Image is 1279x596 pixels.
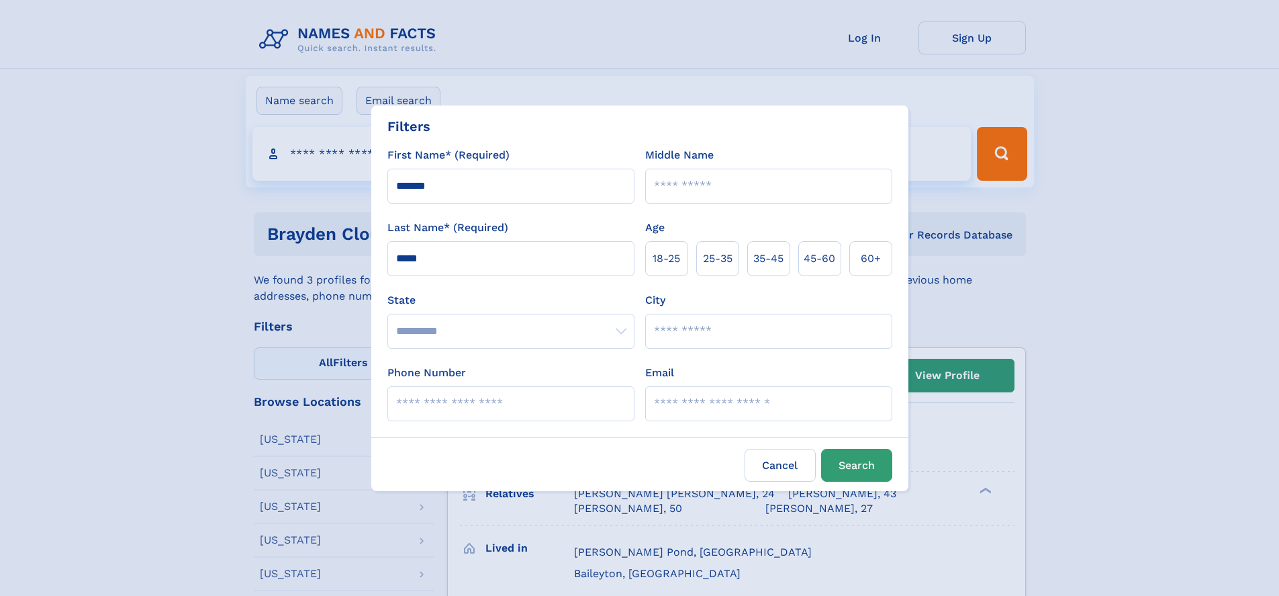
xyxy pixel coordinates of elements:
label: Age [645,220,665,236]
span: 25‑35 [703,251,732,267]
label: Email [645,365,674,381]
label: State [387,292,634,308]
label: Middle Name [645,147,714,163]
span: 45‑60 [804,251,835,267]
span: 18‑25 [653,251,680,267]
label: Last Name* (Required) [387,220,508,236]
label: First Name* (Required) [387,147,510,163]
label: City [645,292,665,308]
button: Search [821,449,892,482]
div: Filters [387,116,430,136]
label: Cancel [745,449,816,482]
span: 35‑45 [753,251,784,267]
label: Phone Number [387,365,466,381]
span: 60+ [861,251,881,267]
